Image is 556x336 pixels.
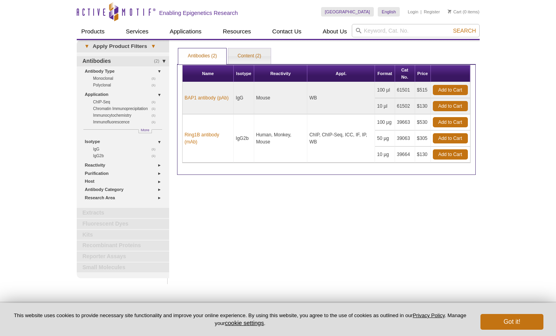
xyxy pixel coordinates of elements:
a: Application [85,90,164,99]
a: (2)Antibodies [77,56,169,66]
span: (1) [151,112,160,119]
a: Register [424,9,440,15]
th: Appl. [307,65,375,82]
td: 10 µl [375,98,395,114]
a: Content (2) [228,48,271,64]
a: Add to Cart [433,117,468,127]
a: (1)Immunocytochemistry [93,112,160,119]
td: 39663 [395,114,415,130]
span: (1) [151,82,160,88]
a: Add to Cart [433,133,468,143]
a: Small Molecules [77,263,169,273]
td: 100 µg [375,114,395,130]
span: (1) [151,119,160,125]
a: Ring1B antibody (mAb) [185,131,231,145]
a: Fluorescent Dyes [77,219,169,229]
a: (1)IgG [93,146,160,152]
a: (1)Chromatin Immunoprecipitation [93,105,160,112]
a: Isotype [85,138,164,146]
td: WB [307,82,375,114]
a: More [139,129,152,133]
a: Reporter Assays [77,252,169,262]
a: Applications [165,24,206,39]
a: Purification [85,169,164,178]
span: (1) [151,146,160,152]
a: Cart [448,9,462,15]
a: Add to Cart [433,101,468,111]
span: More [141,127,150,133]
li: | [421,7,422,17]
a: (1)ChIP-Seq [93,99,160,105]
a: Research Area [85,194,164,202]
a: Kits [77,230,169,240]
input: Keyword, Cat. No. [352,24,480,37]
td: 39664 [395,147,415,163]
a: ▾Apply Product Filters▾ [77,40,169,53]
td: $130 [415,98,431,114]
td: 100 µl [375,82,395,98]
td: $130 [415,147,431,163]
a: Contact Us [268,24,306,39]
td: 39063 [395,130,415,147]
td: 10 µg [375,147,395,163]
a: Reactivity [85,161,164,169]
th: Cat No. [395,65,415,82]
span: (1) [151,105,160,112]
td: $305 [415,130,431,147]
a: (1)IgG2b [93,152,160,159]
a: English [378,7,400,17]
a: About Us [318,24,352,39]
a: Login [408,9,418,15]
button: Search [451,27,478,34]
td: Human, Monkey, Mouse [254,114,308,163]
th: Name [183,65,234,82]
td: 61502 [395,98,415,114]
img: Your Cart [448,9,451,13]
h2: Enabling Epigenetics Research [159,9,238,17]
span: Search [453,28,476,34]
th: Format [375,65,395,82]
th: Price [415,65,431,82]
td: 61501 [395,82,415,98]
button: cookie settings [225,319,264,326]
td: $530 [415,114,431,130]
td: 50 µg [375,130,395,147]
a: Privacy Policy [413,312,445,318]
a: Antibodies (2) [178,48,226,64]
td: Mouse [254,82,308,114]
a: Add to Cart [433,149,468,160]
a: Add to Cart [433,85,468,95]
td: IgG2b [234,114,254,163]
a: Extracts [77,208,169,218]
span: (2) [154,56,164,66]
a: (1)Polyclonal [93,82,160,88]
a: (1)Immunofluorescence [93,119,160,125]
span: ▾ [81,43,93,50]
th: Isotype [234,65,254,82]
a: Antibody Type [85,67,164,75]
td: $515 [415,82,431,98]
p: This website uses cookies to provide necessary site functionality and improve your online experie... [13,312,467,327]
a: Services [121,24,153,39]
a: BAP1 antibody (pAb) [185,94,229,101]
img: Active Motif, [77,302,167,334]
li: (0 items) [448,7,480,17]
a: Antibody Category [85,185,164,194]
button: Got it! [480,314,543,330]
span: ▾ [147,43,159,50]
a: Recombinant Proteins [77,241,169,251]
a: Resources [218,24,256,39]
a: (1)Monoclonal [93,75,160,82]
a: [GEOGRAPHIC_DATA] [321,7,374,17]
span: (1) [151,152,160,159]
span: (1) [151,99,160,105]
td: IgG [234,82,254,114]
th: Reactivity [254,65,308,82]
span: (1) [151,75,160,82]
a: Host [85,177,164,185]
a: Products [77,24,109,39]
td: ChIP, ChIP-Seq, ICC, IF, IP, WB [307,114,375,163]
